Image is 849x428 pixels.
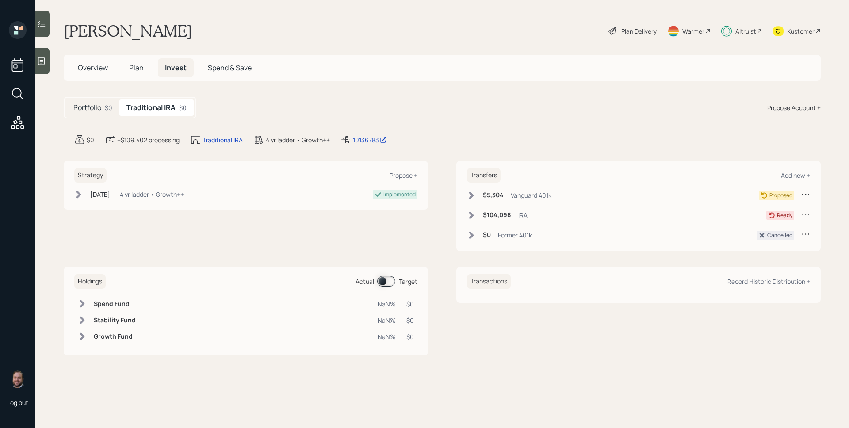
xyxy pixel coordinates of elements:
[129,63,144,73] span: Plan
[105,103,112,112] div: $0
[378,332,396,341] div: NaN%
[90,190,110,199] div: [DATE]
[498,230,532,240] div: Former 401k
[78,63,108,73] span: Overview
[378,299,396,309] div: NaN%
[787,27,815,36] div: Kustomer
[682,27,704,36] div: Warmer
[120,190,184,199] div: 4 yr ladder • Growth++
[483,191,504,199] h6: $5,304
[518,210,528,220] div: IRA
[117,135,180,145] div: +$109,402 processing
[621,27,657,36] div: Plan Delivery
[383,191,416,199] div: Implemented
[483,211,511,219] h6: $104,098
[378,316,396,325] div: NaN%
[399,277,417,286] div: Target
[208,63,252,73] span: Spend & Save
[74,168,107,183] h6: Strategy
[735,27,756,36] div: Altruist
[777,211,792,219] div: Ready
[769,191,792,199] div: Proposed
[390,171,417,180] div: Propose +
[727,277,810,286] div: Record Historic Distribution +
[64,21,192,41] h1: [PERSON_NAME]
[9,370,27,388] img: james-distasi-headshot.png
[266,135,330,145] div: 4 yr ladder • Growth++
[94,300,136,308] h6: Spend Fund
[483,231,491,239] h6: $0
[126,103,176,112] h5: Traditional IRA
[356,277,374,286] div: Actual
[94,333,136,340] h6: Growth Fund
[511,191,551,200] div: Vanguard 401k
[767,231,792,239] div: Cancelled
[87,135,94,145] div: $0
[7,398,28,407] div: Log out
[179,103,187,112] div: $0
[353,135,387,145] div: 10136783
[406,316,414,325] div: $0
[467,274,511,289] h6: Transactions
[406,332,414,341] div: $0
[203,135,243,145] div: Traditional IRA
[781,171,810,180] div: Add new +
[406,299,414,309] div: $0
[467,168,501,183] h6: Transfers
[767,103,821,112] div: Propose Account +
[74,274,106,289] h6: Holdings
[94,317,136,324] h6: Stability Fund
[73,103,101,112] h5: Portfolio
[165,63,187,73] span: Invest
